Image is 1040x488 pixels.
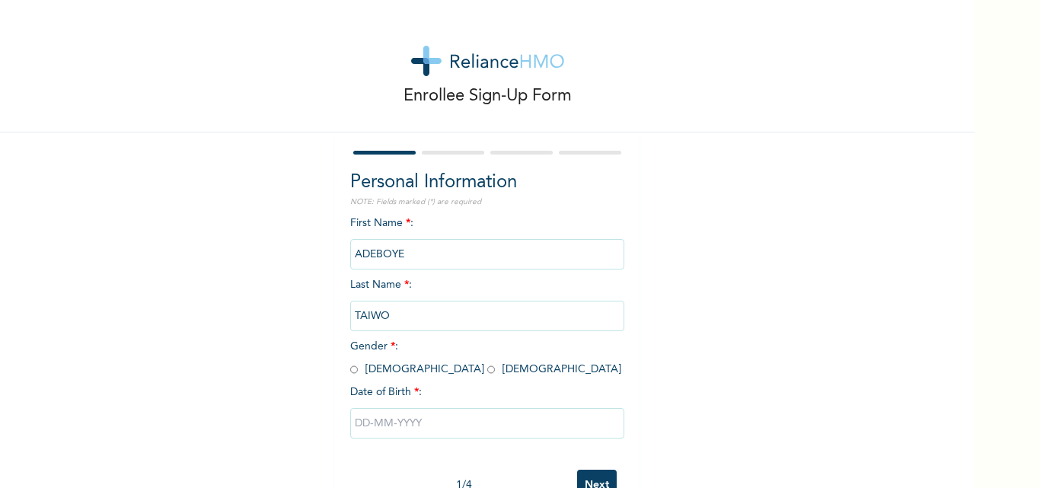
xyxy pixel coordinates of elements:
span: Last Name : [350,279,624,321]
h2: Personal Information [350,169,624,196]
input: Enter your last name [350,301,624,331]
p: NOTE: Fields marked (*) are required [350,196,624,208]
img: logo [411,46,564,76]
input: Enter your first name [350,239,624,270]
span: Gender : [DEMOGRAPHIC_DATA] [DEMOGRAPHIC_DATA] [350,341,621,375]
span: Date of Birth : [350,384,422,400]
span: First Name : [350,218,624,260]
p: Enrollee Sign-Up Form [404,84,572,109]
input: DD-MM-YYYY [350,408,624,439]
